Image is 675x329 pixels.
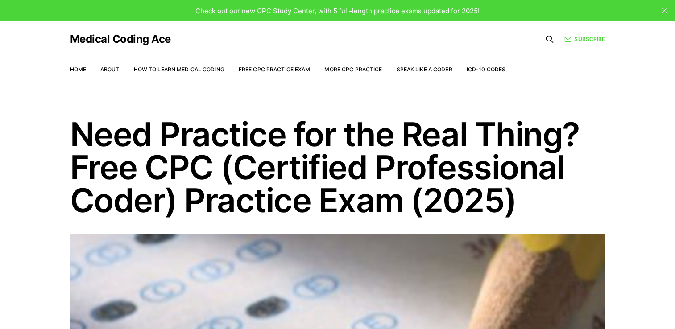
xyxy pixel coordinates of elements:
a: Home [70,66,86,73]
a: More CPC Practice [324,66,382,73]
a: Medical Coding Ace [70,34,171,45]
iframe: portal-trigger [530,285,675,329]
button: close [657,4,671,18]
a: Speak Like a Coder [397,66,452,73]
h1: Need Practice for the Real Thing? Free CPC (Certified Professional Coder) Practice Exam (2025) [70,118,605,217]
a: About [100,66,120,73]
span: Check out our new CPC Study Center, with 5 full-length practice exams updated for 2025! [195,7,480,15]
a: How to Learn Medical Coding [134,66,224,73]
a: ICD-10 Codes [467,66,505,73]
a: Subscribe [564,35,605,43]
a: Free CPC Practice Exam [239,66,311,73]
